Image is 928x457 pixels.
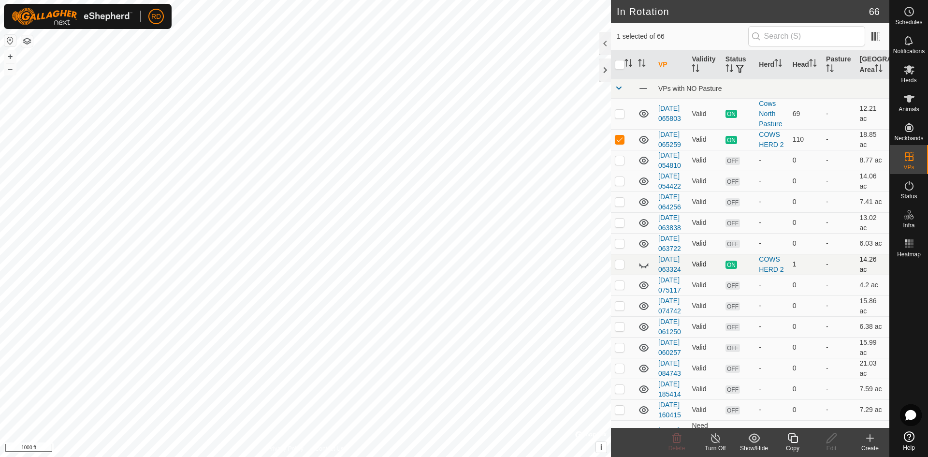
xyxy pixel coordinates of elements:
a: [DATE] 185414 [658,380,681,398]
span: Notifications [893,48,925,54]
td: - [822,358,855,379]
td: 8.77 ac [856,150,889,171]
span: VPs [903,164,914,170]
td: 0 [789,379,822,399]
a: [DATE] 065259 [658,131,681,148]
a: [DATE] 063838 [658,214,681,232]
td: - [822,295,855,316]
span: i [600,443,602,451]
a: [DATE] 074742 [658,297,681,315]
span: Infra [903,222,914,228]
td: 14.26 ac [856,254,889,275]
div: - [759,155,784,165]
td: - [822,192,855,212]
span: Animals [899,106,919,112]
td: - [822,399,855,420]
th: Pasture [822,50,855,79]
div: Copy [773,444,812,453]
th: Head [789,50,822,79]
td: Valid [688,192,721,212]
td: 0 [789,212,822,233]
td: Valid [688,233,721,254]
div: - [759,342,784,353]
td: 0 [789,150,822,171]
td: Need watering point [688,420,721,451]
td: 15.99 ac [856,337,889,358]
p-sorticon: Activate to sort [826,66,834,74]
td: 12.21 ac [856,98,889,129]
span: Help [903,445,915,451]
button: Map Layers [21,35,33,47]
a: Contact Us [315,444,344,453]
div: - [759,280,784,290]
a: [DATE] 064256 [658,193,681,211]
p-sorticon: Activate to sort [725,66,733,74]
td: 0 [789,358,822,379]
button: i [596,442,607,453]
span: OFF [725,406,740,414]
td: 0 [789,420,822,451]
button: Reset Map [4,35,16,46]
div: - [759,322,784,332]
td: Valid [688,150,721,171]
div: - [759,218,784,228]
span: OFF [725,385,740,394]
div: - [759,238,784,249]
a: [DATE] 075117 [658,276,681,294]
td: - [822,233,855,254]
span: OFF [725,219,740,227]
span: Schedules [895,19,922,25]
a: [DATE] 054422 [658,172,681,190]
th: [GEOGRAPHIC_DATA] Area [856,50,889,79]
p-sorticon: Activate to sort [692,66,699,74]
span: OFF [725,177,740,186]
a: [DATE] 063324 [658,255,681,273]
span: OFF [725,323,740,331]
td: 0 [789,399,822,420]
td: 1 [789,254,822,275]
td: Valid [688,212,721,233]
a: [DATE] 160415 [658,401,681,419]
td: 69 [789,98,822,129]
h2: In Rotation [617,6,869,17]
div: Create [851,444,889,453]
span: OFF [725,365,740,373]
td: 110 [789,129,822,150]
input: Search (S) [748,26,865,46]
div: - [759,301,784,311]
td: 21.03 ac [856,358,889,379]
td: 13.02 ac [856,212,889,233]
span: OFF [725,240,740,248]
button: – [4,63,16,75]
a: [DATE] 084743 [658,359,681,377]
span: Neckbands [894,135,923,141]
td: Valid [688,129,721,150]
div: Cows North Pasture [759,99,784,129]
div: Turn Off [696,444,735,453]
td: 4.2 ac [856,275,889,295]
td: - [822,150,855,171]
span: OFF [725,198,740,206]
td: 15.86 ac [856,295,889,316]
a: Help [890,428,928,455]
div: Edit [812,444,851,453]
div: - [759,405,784,415]
span: 1 selected of 66 [617,31,748,42]
a: [DATE] 060257 [658,339,681,356]
td: - [822,212,855,233]
td: 6.38 ac [856,316,889,337]
td: Valid [688,358,721,379]
div: VPs with NO Pasture [658,85,885,92]
span: ON [725,261,737,269]
td: Valid [688,254,721,275]
td: 0 [789,337,822,358]
td: Valid [688,171,721,192]
th: Validity [688,50,721,79]
td: - [822,171,855,192]
td: 0 [789,171,822,192]
div: Show/Hide [735,444,773,453]
div: - [759,363,784,373]
td: 0 [789,316,822,337]
td: 7.59 ac [856,379,889,399]
td: - [822,420,855,451]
